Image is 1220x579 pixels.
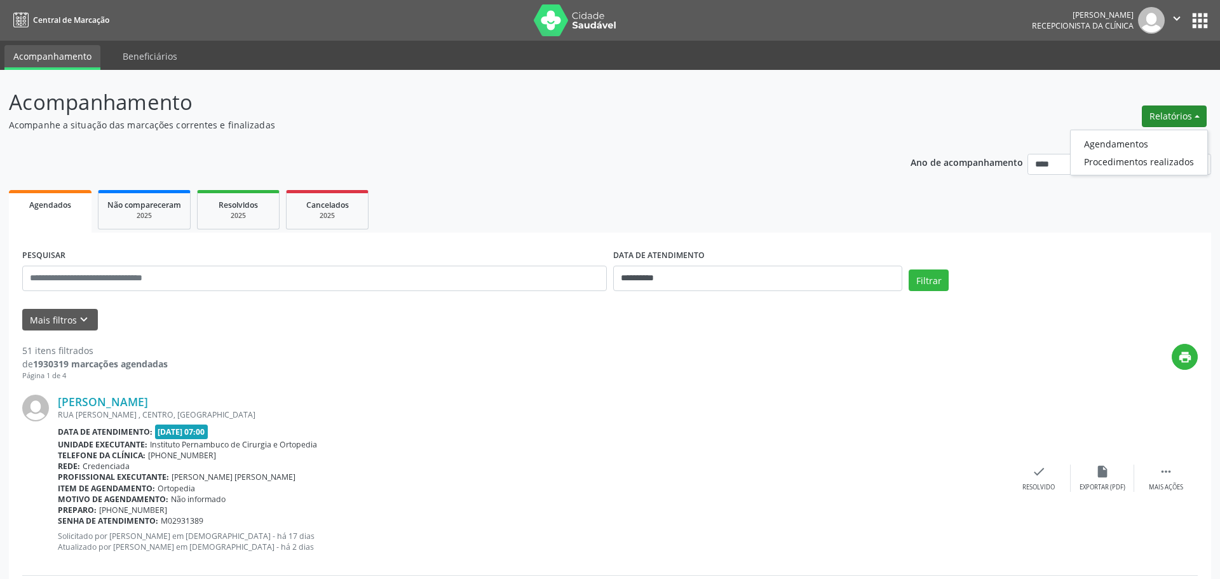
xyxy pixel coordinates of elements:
[29,200,71,210] span: Agendados
[148,450,216,461] span: [PHONE_NUMBER]
[1080,483,1125,492] div: Exportar (PDF)
[911,154,1023,170] p: Ano de acompanhamento
[58,494,168,505] b: Motivo de agendamento:
[1095,465,1109,479] i: insert_drive_file
[306,200,349,210] span: Cancelados
[1032,465,1046,479] i: check
[1032,20,1134,31] span: Recepcionista da clínica
[171,494,226,505] span: Não informado
[4,45,100,70] a: Acompanhamento
[1159,465,1173,479] i: 
[33,15,109,25] span: Central de Marcação
[219,200,258,210] span: Resolvidos
[58,472,169,482] b: Profissional executante:
[1022,483,1055,492] div: Resolvido
[58,505,97,515] b: Preparo:
[58,409,1007,420] div: RUA [PERSON_NAME] , CENTRO, [GEOGRAPHIC_DATA]
[1189,10,1211,32] button: apps
[114,45,186,67] a: Beneficiários
[1178,350,1192,364] i: print
[22,309,98,331] button: Mais filtroskeyboard_arrow_down
[33,358,168,370] strong: 1930319 marcações agendadas
[158,483,195,494] span: Ortopedia
[58,395,148,409] a: [PERSON_NAME]
[22,357,168,371] div: de
[9,118,850,132] p: Acompanhe a situação das marcações correntes e finalizadas
[107,200,181,210] span: Não compareceram
[161,515,203,526] span: M02931389
[1149,483,1183,492] div: Mais ações
[58,483,155,494] b: Item de agendamento:
[9,86,850,118] p: Acompanhamento
[107,211,181,221] div: 2025
[77,313,91,327] i: keyboard_arrow_down
[58,531,1007,552] p: Solicitado por [PERSON_NAME] em [DEMOGRAPHIC_DATA] - há 17 dias Atualizado por [PERSON_NAME] em [...
[58,439,147,450] b: Unidade executante:
[155,425,208,439] span: [DATE] 07:00
[1071,153,1207,170] a: Procedimentos realizados
[9,10,109,31] a: Central de Marcação
[1165,7,1189,34] button: 
[295,211,359,221] div: 2025
[58,450,146,461] b: Telefone da clínica:
[909,269,949,291] button: Filtrar
[1172,344,1198,370] button: print
[1070,130,1208,175] ul: Relatórios
[1032,10,1134,20] div: [PERSON_NAME]
[58,515,158,526] b: Senha de atendimento:
[1138,7,1165,34] img: img
[22,371,168,381] div: Página 1 de 4
[172,472,295,482] span: [PERSON_NAME] [PERSON_NAME]
[58,461,80,472] b: Rede:
[1071,135,1207,153] a: Agendamentos
[22,344,168,357] div: 51 itens filtrados
[99,505,167,515] span: [PHONE_NUMBER]
[22,395,49,421] img: img
[83,461,130,472] span: Credenciada
[207,211,270,221] div: 2025
[58,426,152,437] b: Data de atendimento:
[1170,11,1184,25] i: 
[22,246,65,266] label: PESQUISAR
[150,439,317,450] span: Instituto Pernambuco de Cirurgia e Ortopedia
[1142,106,1207,127] button: Relatórios
[613,246,705,266] label: DATA DE ATENDIMENTO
